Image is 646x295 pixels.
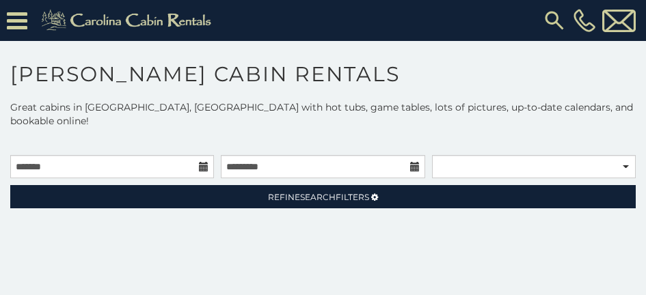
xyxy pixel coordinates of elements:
img: search-regular.svg [542,8,567,33]
span: Refine Filters [268,192,369,202]
span: Search [300,192,336,202]
a: [PHONE_NUMBER] [570,9,599,32]
a: RefineSearchFilters [10,185,636,208]
img: Khaki-logo.png [34,7,223,34]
